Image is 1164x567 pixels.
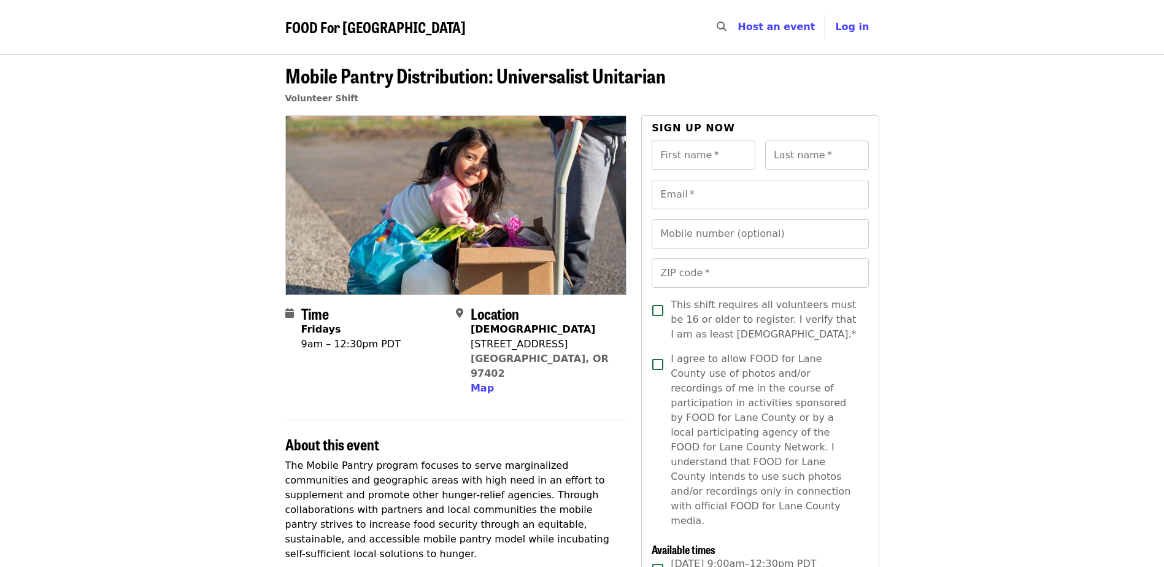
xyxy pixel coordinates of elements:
[652,541,715,557] span: Available times
[825,15,879,39] button: Log in
[835,21,869,33] span: Log in
[652,219,868,249] input: Mobile number (optional)
[652,122,735,134] span: Sign up now
[671,298,858,342] span: This shift requires all volunteers must be 16 or older to register. I verify that I am as least [...
[471,353,609,379] a: [GEOGRAPHIC_DATA], OR 97402
[285,93,359,103] a: Volunteer Shift
[471,382,494,394] span: Map
[652,141,755,170] input: First name
[301,303,329,324] span: Time
[285,16,466,37] span: FOOD For [GEOGRAPHIC_DATA]
[471,323,595,335] strong: [DEMOGRAPHIC_DATA]
[734,12,744,42] input: Search
[671,352,858,528] span: I agree to allow FOOD for Lane County use of photos and/or recordings of me in the course of part...
[738,21,815,33] a: Host an event
[301,323,341,335] strong: Fridays
[652,258,868,288] input: ZIP code
[285,18,466,36] a: FOOD For [GEOGRAPHIC_DATA]
[471,337,617,352] div: [STREET_ADDRESS]
[285,458,627,561] p: The Mobile Pantry program focuses to serve marginalized communities and geographic areas with hig...
[285,61,666,90] span: Mobile Pantry Distribution: Universalist Unitarian
[717,21,727,33] i: search icon
[285,307,294,319] i: calendar icon
[285,433,379,455] span: About this event
[286,116,626,294] img: Mobile Pantry Distribution: Universalist Unitarian organized by FOOD For Lane County
[765,141,869,170] input: Last name
[652,180,868,209] input: Email
[471,381,494,396] button: Map
[456,307,463,319] i: map-marker-alt icon
[301,337,401,352] div: 9am – 12:30pm PDT
[471,303,519,324] span: Location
